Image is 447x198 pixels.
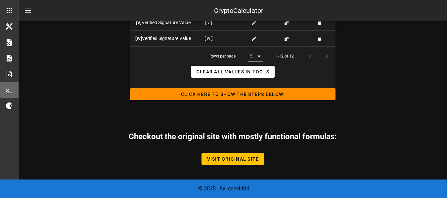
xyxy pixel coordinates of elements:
button: nav-menu-toggle [20,3,36,19]
div: 15 [248,53,252,59]
button: Click HERE to Show the Steps Below: [130,88,335,100]
h2: Checkout the original site with mostly functional formulas: [129,119,337,142]
div: 15Rows per page: [248,51,263,61]
button: Clear all Values in Tools [191,66,275,78]
b: [W] [135,36,142,41]
div: 1-12 of 12 [276,53,294,59]
span: Verified Signature Value [135,36,191,41]
span: Visit Original Site [207,156,259,162]
span: © 2025 - by: sqeel404 [198,185,249,192]
a: Visit Original Site [201,153,264,165]
span: Verified Signature Value [136,20,191,25]
td: [ v ] [196,15,221,30]
span: Clear all Values in Tools [196,69,269,74]
b: [V] [136,20,142,25]
td: [ w ] [196,30,221,46]
div: Rows per page: [209,47,263,66]
div: CryptoCalculator [214,6,263,16]
span: Click HERE to Show the Steps Below: [135,92,330,97]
